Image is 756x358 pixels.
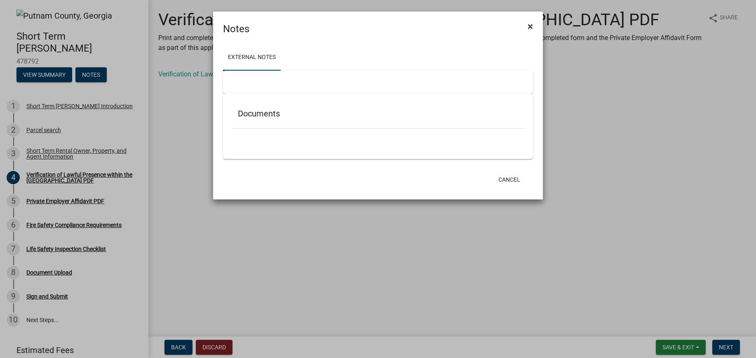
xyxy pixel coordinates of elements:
button: Close [521,15,540,38]
h4: Notes [223,21,249,36]
a: External Notes [223,45,281,71]
button: Cancel [492,172,527,187]
h5: Documents [238,109,518,119]
span: × [528,21,533,32]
